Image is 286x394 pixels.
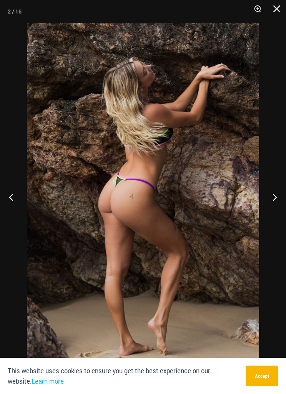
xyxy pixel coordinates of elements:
[8,6,22,17] div: 2 / 16
[246,366,278,386] button: Accept
[8,366,240,386] p: This website uses cookies to ensure you get the best experience on our website.
[32,377,64,385] a: Learn more
[257,178,286,216] button: Next
[27,23,259,371] img: Reckless Neon Crush Black Neon 349 Crop Top 466 Thong 01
